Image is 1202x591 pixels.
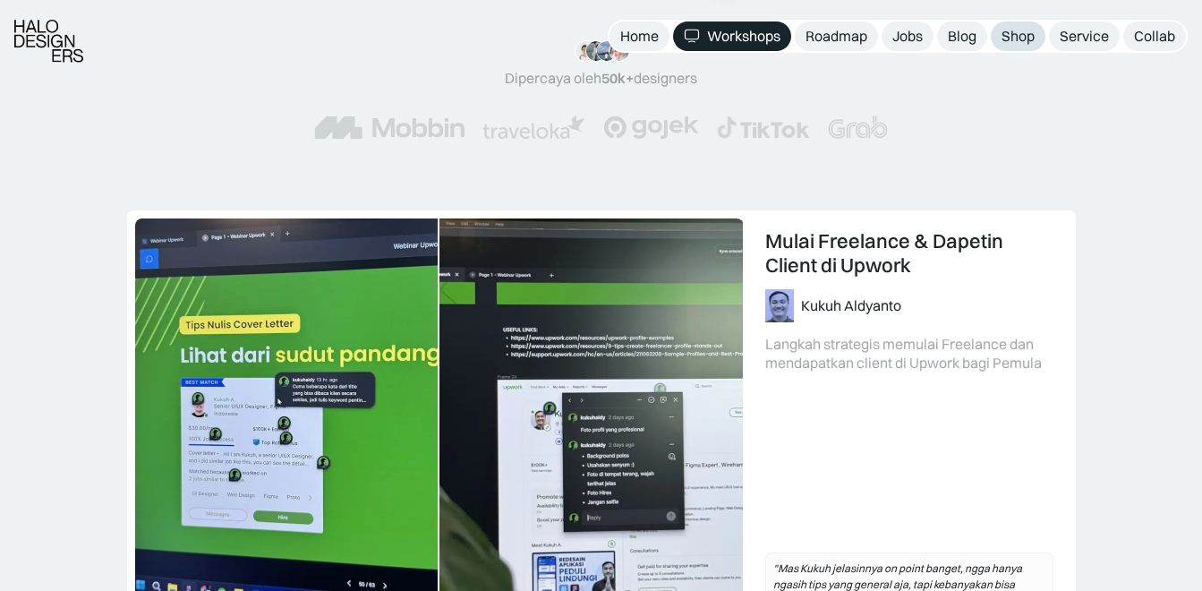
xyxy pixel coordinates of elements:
div: Roadmap [806,27,867,46]
div: Shop [1002,27,1035,46]
a: Workshops [673,21,791,51]
div: Home [620,27,659,46]
a: Home [610,21,669,51]
span: 50k+ [601,69,634,87]
a: Collab [1123,21,1186,51]
a: Jobs [882,21,933,51]
a: Roadmap [795,21,878,51]
a: Blog [937,21,987,51]
div: Service [1060,27,1109,46]
div: Blog [948,27,976,46]
div: Collab [1134,27,1175,46]
div: Jobs [892,27,923,46]
a: Shop [991,21,1045,51]
div: Workshops [707,27,780,46]
a: Service [1049,21,1120,51]
div: Dipercaya oleh designers [505,69,697,88]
